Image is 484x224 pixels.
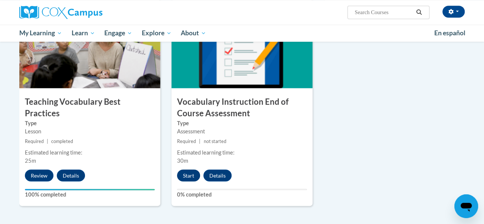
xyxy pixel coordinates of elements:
[354,8,413,17] input: Search Courses
[142,29,171,38] span: Explore
[99,25,137,42] a: Engage
[177,149,307,157] div: Estimated learning time:
[177,169,200,181] button: Start
[137,25,176,42] a: Explore
[19,14,160,88] img: Course Image
[177,190,307,198] label: 0% completed
[47,139,48,144] span: |
[177,139,196,144] span: Required
[19,96,160,119] h3: Teaching Vocabulary Best Practices
[177,127,307,136] div: Assessment
[176,25,211,42] a: About
[25,190,155,198] label: 100% completed
[203,169,232,181] button: Details
[25,169,53,181] button: Review
[19,6,102,19] img: Cox Campus
[177,119,307,127] label: Type
[413,8,425,17] button: Search
[442,6,465,17] button: Account Settings
[454,194,478,218] iframe: Button to launch messaging window
[19,29,62,38] span: My Learning
[199,139,200,144] span: |
[14,25,67,42] a: My Learning
[171,14,313,88] img: Course Image
[8,25,476,42] div: Main menu
[67,25,100,42] a: Learn
[25,149,155,157] div: Estimated learning time:
[25,119,155,127] label: Type
[25,139,44,144] span: Required
[25,189,155,190] div: Your progress
[429,25,470,41] a: En español
[25,127,155,136] div: Lesson
[72,29,95,38] span: Learn
[171,96,313,119] h3: Vocabulary Instruction End of Course Assessment
[25,158,36,164] span: 25m
[19,6,160,19] a: Cox Campus
[51,139,73,144] span: completed
[434,29,465,37] span: En español
[177,158,188,164] span: 30m
[203,139,226,144] span: not started
[57,169,85,181] button: Details
[104,29,132,38] span: Engage
[181,29,206,38] span: About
